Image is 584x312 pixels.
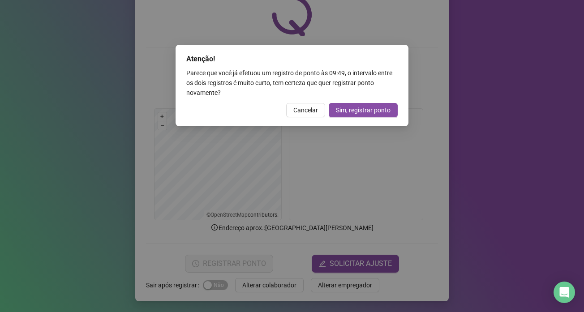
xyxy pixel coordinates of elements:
div: Open Intercom Messenger [554,282,575,303]
span: Sim, registrar ponto [336,105,391,115]
div: Atenção! [186,54,398,64]
button: Sim, registrar ponto [329,103,398,117]
div: Parece que você já efetuou um registro de ponto às 09:49 , o intervalo entre os dois registros é ... [186,68,398,98]
span: Cancelar [293,105,318,115]
button: Cancelar [286,103,325,117]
